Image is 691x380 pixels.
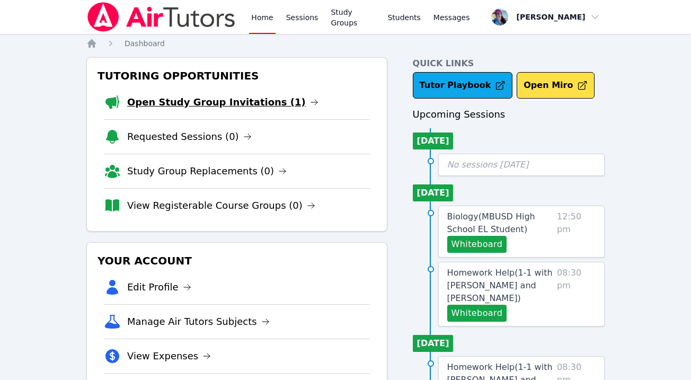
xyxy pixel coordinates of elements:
[127,164,287,179] a: Study Group Replacements (0)
[413,335,454,352] li: [DATE]
[447,267,553,305] a: Homework Help(1-1 with [PERSON_NAME] and [PERSON_NAME])
[447,210,553,236] a: Biology(MBUSD High School EL Student)
[413,107,605,122] h3: Upcoming Sessions
[127,198,315,213] a: View Registerable Course Groups (0)
[413,184,454,201] li: [DATE]
[447,211,535,234] span: Biology ( MBUSD High School EL Student )
[447,268,553,303] span: Homework Help ( 1-1 with [PERSON_NAME] and [PERSON_NAME] )
[127,95,318,110] a: Open Study Group Invitations (1)
[447,160,529,170] span: No sessions [DATE]
[413,72,513,99] a: Tutor Playbook
[517,72,595,99] button: Open Miro
[447,236,507,253] button: Whiteboard
[86,38,605,49] nav: Breadcrumb
[127,129,252,144] a: Requested Sessions (0)
[557,267,596,322] span: 08:30 pm
[557,210,596,253] span: 12:50 pm
[95,251,378,270] h3: Your Account
[127,314,270,329] a: Manage Air Tutors Subjects
[86,2,236,32] img: Air Tutors
[95,66,378,85] h3: Tutoring Opportunities
[127,349,211,364] a: View Expenses
[433,12,470,23] span: Messages
[125,39,165,48] span: Dashboard
[127,280,191,295] a: Edit Profile
[413,132,454,149] li: [DATE]
[413,57,605,70] h4: Quick Links
[125,38,165,49] a: Dashboard
[447,305,507,322] button: Whiteboard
